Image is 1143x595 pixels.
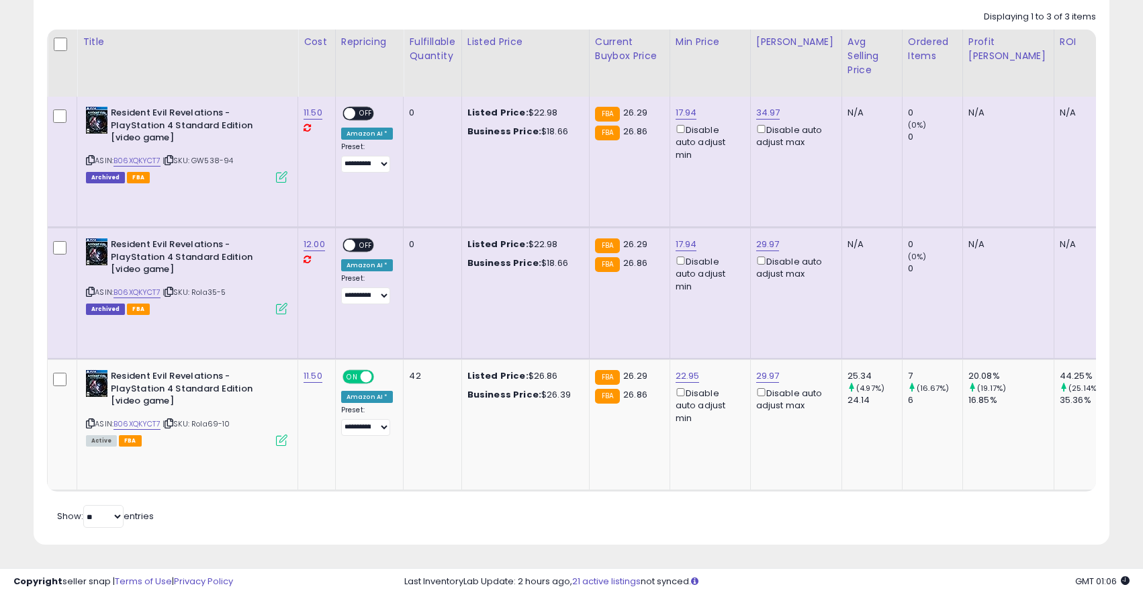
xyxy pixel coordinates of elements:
[467,388,541,401] b: Business Price:
[113,155,161,167] a: B06XQKYCT7
[676,238,697,251] a: 17.94
[341,128,394,140] div: Amazon AI *
[756,35,836,49] div: [PERSON_NAME]
[57,510,154,522] span: Show: entries
[572,575,641,588] a: 21 active listings
[467,389,579,401] div: $26.39
[304,35,330,49] div: Cost
[623,369,647,382] span: 26.29
[848,35,897,77] div: Avg Selling Price
[163,418,230,429] span: | SKU: Rola69-10
[13,575,62,588] strong: Copyright
[304,238,325,251] a: 12.00
[404,576,1130,588] div: Last InventoryLab Update: 2 hours ago, not synced.
[1060,370,1114,382] div: 44.25%
[341,259,394,271] div: Amazon AI *
[595,370,620,385] small: FBA
[676,254,740,293] div: Disable auto adjust min
[467,238,579,250] div: $22.98
[467,106,529,119] b: Listed Price:
[467,126,579,138] div: $18.66
[467,257,541,269] b: Business Price:
[676,369,700,383] a: 22.95
[756,106,780,120] a: 34.97
[848,394,902,406] div: 24.14
[595,238,620,253] small: FBA
[908,35,957,63] div: Ordered Items
[113,418,161,430] a: B06XQKYCT7
[111,107,274,148] b: Resident Evil Revelations - PlayStation 4 Standard Edition [video game]
[595,389,620,404] small: FBA
[163,287,226,297] span: | SKU: Rola35-5
[467,125,541,138] b: Business Price:
[174,575,233,588] a: Privacy Policy
[127,304,150,315] span: FBA
[86,107,107,134] img: 51-G+MMyJpL._SL40_.jpg
[341,142,394,173] div: Preset:
[372,371,394,383] span: OFF
[86,238,107,265] img: 51-G+MMyJpL._SL40_.jpg
[409,238,451,250] div: 0
[409,35,455,63] div: Fulfillable Quantity
[856,383,884,394] small: (4.97%)
[756,385,831,412] div: Disable auto adjust max
[676,106,697,120] a: 17.94
[1060,107,1104,119] div: N/A
[127,172,150,183] span: FBA
[86,370,107,397] img: 51-G+MMyJpL._SL40_.jpg
[623,106,647,119] span: 26.29
[86,107,287,181] div: ASIN:
[304,106,322,120] a: 11.50
[984,11,1096,24] div: Displaying 1 to 3 of 3 items
[623,125,647,138] span: 26.86
[409,107,451,119] div: 0
[595,35,664,63] div: Current Buybox Price
[908,394,962,406] div: 6
[908,238,962,250] div: 0
[623,388,647,401] span: 26.86
[13,576,233,588] div: seller snap | |
[756,238,780,251] a: 29.97
[968,107,1044,119] div: N/A
[595,126,620,140] small: FBA
[341,391,394,403] div: Amazon AI *
[355,108,377,120] span: OFF
[111,238,274,279] b: Resident Evil Revelations - PlayStation 4 Standard Edition [video game]
[1068,383,1100,394] small: (25.14%)
[848,107,892,119] div: N/A
[595,257,620,272] small: FBA
[908,370,962,382] div: 7
[908,263,962,275] div: 0
[409,370,451,382] div: 42
[623,257,647,269] span: 26.86
[113,287,161,298] a: B06XQKYCT7
[756,369,780,383] a: 29.97
[756,122,831,148] div: Disable auto adjust max
[119,435,142,447] span: FBA
[1075,575,1130,588] span: 2025-10-14 01:06 GMT
[676,385,740,424] div: Disable auto adjust min
[676,35,745,49] div: Min Price
[467,107,579,119] div: $22.98
[1060,35,1109,49] div: ROI
[111,370,274,411] b: Resident Evil Revelations - PlayStation 4 Standard Edition [video game]
[968,370,1054,382] div: 20.08%
[467,257,579,269] div: $18.66
[977,383,1006,394] small: (19.17%)
[86,238,287,313] div: ASIN:
[917,383,949,394] small: (16.67%)
[968,35,1048,63] div: Profit [PERSON_NAME]
[848,238,892,250] div: N/A
[355,240,377,251] span: OFF
[595,107,620,122] small: FBA
[467,35,584,49] div: Listed Price
[86,370,287,445] div: ASIN:
[968,394,1054,406] div: 16.85%
[1060,394,1114,406] div: 35.36%
[908,251,927,262] small: (0%)
[467,369,529,382] b: Listed Price:
[341,406,394,436] div: Preset:
[756,254,831,280] div: Disable auto adjust max
[676,122,740,161] div: Disable auto adjust min
[848,370,902,382] div: 25.34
